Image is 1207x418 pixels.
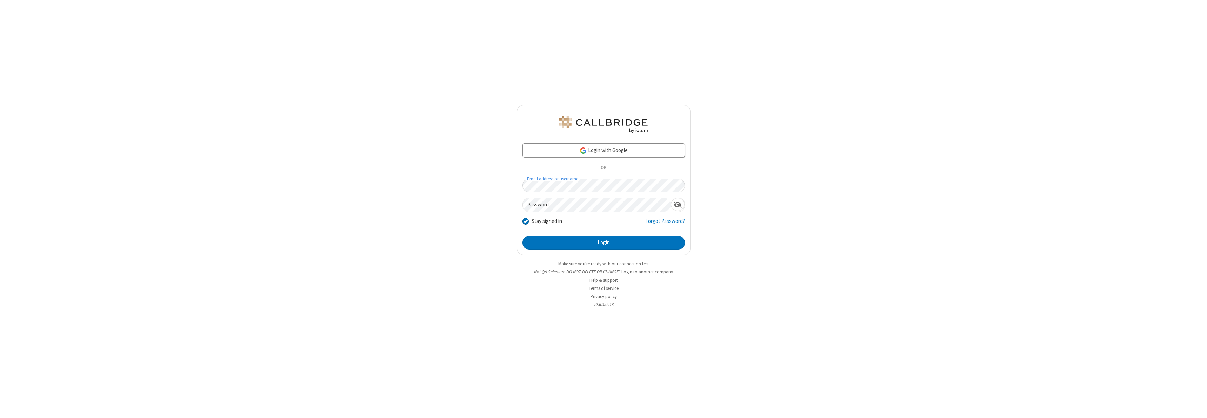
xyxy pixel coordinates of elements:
a: Login with Google [522,143,685,157]
a: Terms of service [589,285,619,291]
input: Email address or username [522,179,685,192]
li: Not QA Selenium DO NOT DELETE OR CHANGE? [517,268,691,275]
a: Forgot Password? [645,217,685,231]
input: Password [523,198,671,212]
img: google-icon.png [579,147,587,154]
div: Show password [671,198,685,211]
button: Login to another company [621,268,673,275]
label: Stay signed in [532,217,562,225]
button: Login [522,236,685,250]
a: Privacy policy [591,293,617,299]
a: Help & support [589,277,618,283]
span: OR [598,163,609,173]
a: Make sure you're ready with our connection test [558,261,649,267]
img: QA Selenium DO NOT DELETE OR CHANGE [558,116,649,133]
li: v2.6.352.13 [517,301,691,308]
